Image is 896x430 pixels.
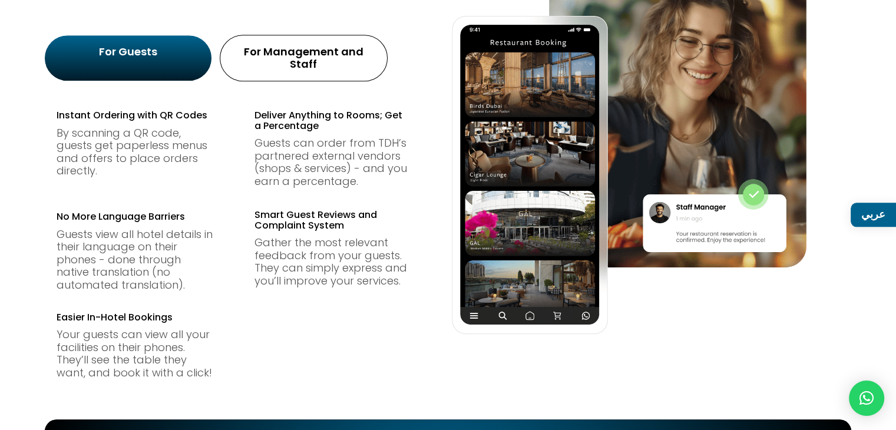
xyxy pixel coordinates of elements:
span: Smart Guest Reviews and Complaint System [254,208,377,232]
span: No More Language Barriers [57,210,185,223]
p: Guests can order from TDH’s partnered external vendors (shops & services) - and you earn a percen... [254,137,411,187]
div: For Management and Staff [231,45,376,71]
div: Your guests can view all your facilities on their phones. They’ll see the table they want, and bo... [57,328,213,379]
span: Easier In-Hotel Bookings [57,310,173,324]
span: Deliver Anything to Rooms; Get a Percentage [254,108,402,133]
div: Gather the most relevant feedback from your guests. They can simply express and you’ll improve yo... [254,236,411,287]
span: Instant Ordering with QR Codes [57,108,207,122]
p: Guests view all hotel details in their language on their phones - done through native translation... [57,228,213,292]
div: For Guests [55,45,201,58]
p: By scanning a QR code, guests get paperless menus and offers to place orders directly. [57,127,213,177]
a: عربي [851,203,896,227]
